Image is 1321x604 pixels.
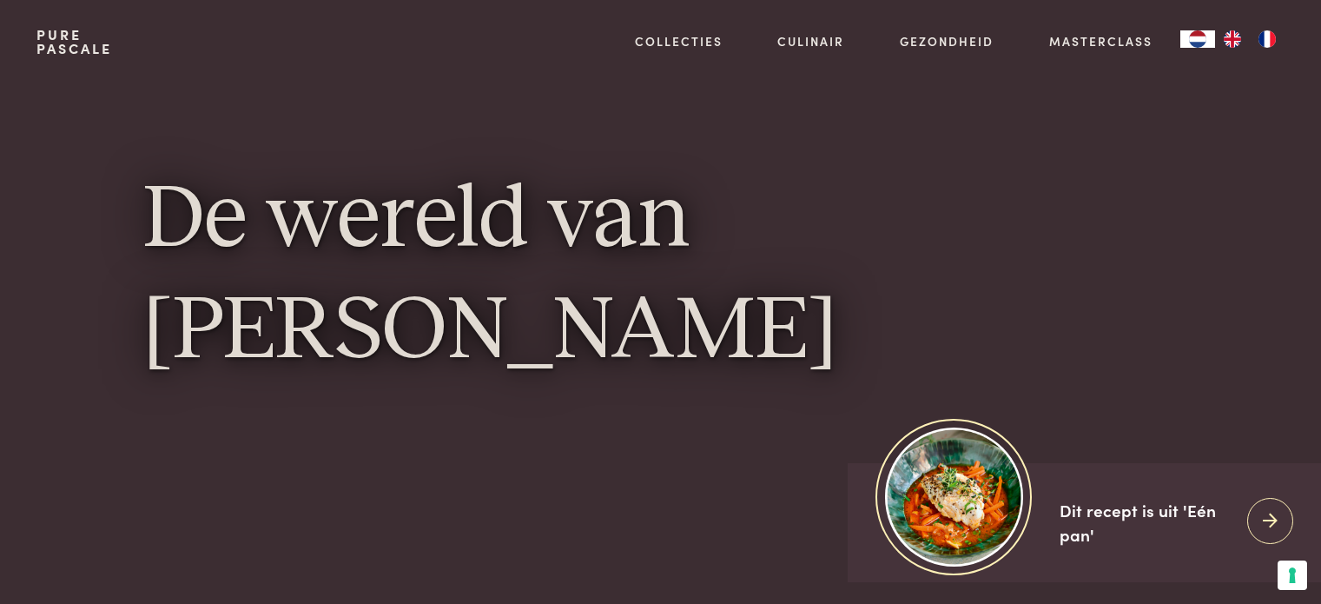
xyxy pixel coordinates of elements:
div: Language [1180,30,1215,48]
a: Masterclass [1049,32,1153,50]
a: Gezondheid [900,32,994,50]
h1: De wereld van [PERSON_NAME] [143,167,1179,388]
a: PurePascale [36,28,112,56]
a: NL [1180,30,1215,48]
a: https://admin.purepascale.com/wp-content/uploads/2025/08/home_recept_link.jpg Dit recept is uit '... [848,463,1321,582]
img: https://admin.purepascale.com/wp-content/uploads/2025/08/home_recept_link.jpg [885,428,1023,566]
ul: Language list [1215,30,1285,48]
a: Culinair [777,32,844,50]
div: Dit recept is uit 'Eén pan' [1060,498,1233,548]
a: EN [1215,30,1250,48]
a: Collecties [635,32,723,50]
button: Uw voorkeuren voor toestemming voor trackingtechnologieën [1278,561,1307,590]
a: FR [1250,30,1285,48]
aside: Language selected: Nederlands [1180,30,1285,48]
